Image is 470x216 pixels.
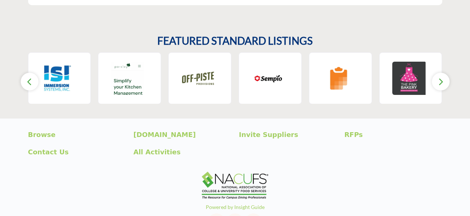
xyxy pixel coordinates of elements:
[202,172,268,199] img: No Site Logo
[157,35,313,47] h2: FEATURED STANDARD LISTINGS
[111,62,144,95] img: Parsley Software
[206,204,265,210] a: Powered by Insight Guide
[345,130,442,140] a: RFPs
[239,130,337,140] a: Invite Suppliers
[252,62,285,95] img: Sempio Foods
[28,147,126,157] a: Contact Us
[134,130,231,140] a: [DOMAIN_NAME]
[392,62,426,95] img: The Pink Bakery, Inc
[322,62,355,95] img: trakrSuite
[181,62,215,95] img: Off Piste Provisions
[41,62,74,95] img: Immersion Systems, Inc.
[134,147,231,157] a: All Activities
[28,130,126,140] a: Browse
